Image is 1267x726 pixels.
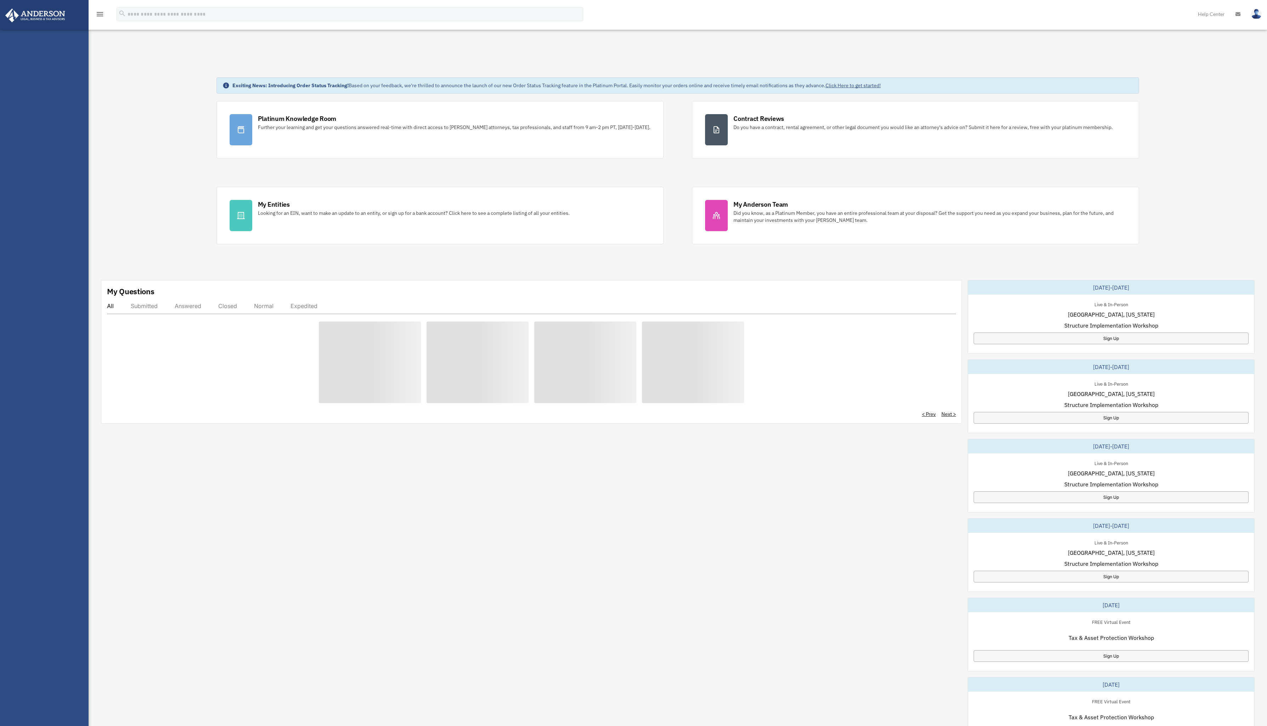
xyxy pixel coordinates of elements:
strong: Exciting News: Introducing Order Status Tracking! [232,82,349,89]
a: My Anderson Team Did you know, as a Platinum Member, you have an entire professional team at your... [692,187,1139,244]
div: [DATE]-[DATE] [968,439,1254,453]
div: All [107,302,114,309]
a: Contract Reviews Do you have a contract, rental agreement, or other legal document you would like... [692,101,1139,158]
a: Sign Up [974,571,1249,582]
div: Live & In-Person [1089,300,1134,308]
i: menu [96,10,104,18]
div: Did you know, as a Platinum Member, you have an entire professional team at your disposal? Get th... [733,210,1126,224]
span: [GEOGRAPHIC_DATA], [US_STATE] [1068,390,1155,398]
div: Live & In-Person [1089,459,1134,467]
a: Sign Up [974,491,1249,503]
a: Sign Up [974,412,1249,424]
span: Tax & Asset Protection Workshop [1069,633,1154,642]
span: Structure Implementation Workshop [1064,401,1158,409]
span: [GEOGRAPHIC_DATA], [US_STATE] [1068,469,1155,478]
a: Next > [941,411,956,418]
div: My Questions [107,286,154,297]
a: Sign Up [974,333,1249,344]
div: Further your learning and get your questions answered real-time with direct access to [PERSON_NAM... [258,124,651,131]
img: User Pic [1251,9,1262,19]
span: [GEOGRAPHIC_DATA], [US_STATE] [1068,548,1155,557]
div: [DATE] [968,598,1254,612]
a: menu [96,12,104,18]
div: Do you have a contract, rental agreement, or other legal document you would like an attorney's ad... [733,124,1113,131]
div: [DATE]-[DATE] [968,519,1254,533]
div: Live & In-Person [1089,538,1134,546]
div: Contract Reviews [733,114,784,123]
i: search [118,10,126,17]
a: Sign Up [974,650,1249,662]
span: [GEOGRAPHIC_DATA], [US_STATE] [1068,310,1155,319]
div: Normal [254,302,274,309]
div: My Anderson Team [733,200,788,209]
div: FREE Virtual Event [1086,697,1136,705]
div: Answered [175,302,201,309]
div: [DATE]-[DATE] [968,360,1254,374]
span: Tax & Asset Protection Workshop [1069,713,1154,721]
span: Structure Implementation Workshop [1064,321,1158,330]
div: [DATE]-[DATE] [968,280,1254,295]
div: FREE Virtual Event [1086,618,1136,625]
a: My Entities Looking for an EIN, want to make an update to an entity, or sign up for a bank accoun... [216,187,664,244]
div: Closed [218,302,237,309]
div: Based on your feedback, we're thrilled to announce the launch of our new Order Status Tracking fe... [232,82,881,89]
div: Submitted [131,302,158,309]
div: Looking for an EIN, want to make an update to an entity, or sign up for a bank account? Click her... [258,210,570,217]
div: Live & In-Person [1089,380,1134,387]
img: Anderson Advisors Platinum Portal [3,9,67,22]
div: Expedited [291,302,317,309]
a: < Prev [922,411,936,418]
div: My Entities [258,200,290,209]
div: Platinum Knowledge Room [258,114,337,123]
a: Click Here to get started! [826,82,881,89]
div: [DATE] [968,677,1254,692]
span: Structure Implementation Workshop [1064,480,1158,488]
span: Structure Implementation Workshop [1064,559,1158,568]
a: Platinum Knowledge Room Further your learning and get your questions answered real-time with dire... [216,101,664,158]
